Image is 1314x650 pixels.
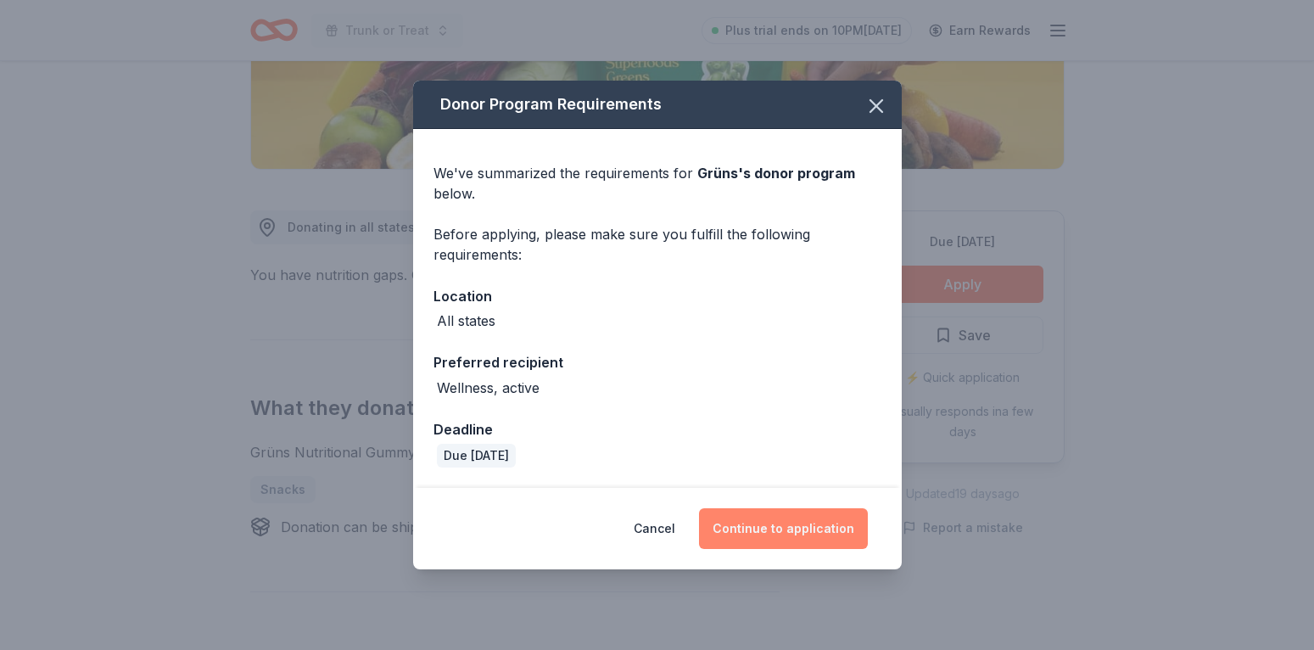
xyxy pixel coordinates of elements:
div: Wellness, active [437,378,540,398]
div: All states [437,311,495,331]
button: Continue to application [699,508,868,549]
div: Due [DATE] [437,444,516,468]
span: Grüns 's donor program [697,165,855,182]
div: We've summarized the requirements for below. [433,163,881,204]
div: Location [433,285,881,307]
div: Donor Program Requirements [413,81,902,129]
div: Preferred recipient [433,351,881,373]
div: Deadline [433,418,881,440]
div: Before applying, please make sure you fulfill the following requirements: [433,224,881,265]
button: Cancel [634,508,675,549]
